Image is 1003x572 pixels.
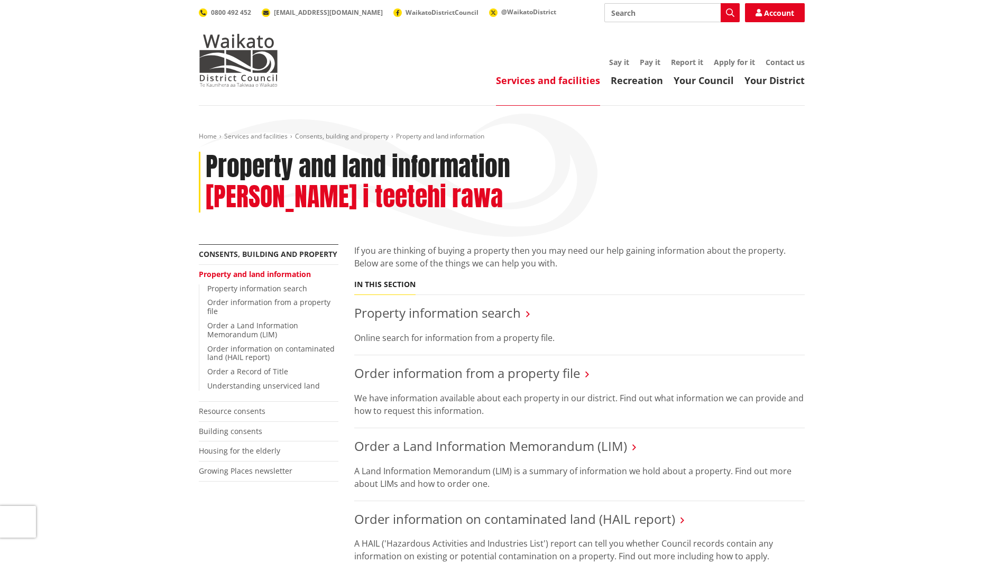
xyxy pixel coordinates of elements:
[354,331,805,344] p: Online search for information from a property file.
[224,132,288,141] a: Services and facilities
[674,74,734,87] a: Your Council
[199,426,262,436] a: Building consents
[207,320,298,339] a: Order a Land Information Memorandum (LIM)
[354,364,580,382] a: Order information from a property file
[489,7,556,16] a: @WaikatoDistrict
[611,74,663,87] a: Recreation
[354,280,416,289] h5: In this section
[207,366,288,376] a: Order a Record of Title
[207,344,335,363] a: Order information on contaminated land (HAIL report)
[609,57,629,67] a: Say it
[199,466,292,476] a: Growing Places newsletter
[396,132,484,141] span: Property and land information
[766,57,805,67] a: Contact us
[199,132,805,141] nav: breadcrumb
[354,465,805,490] p: A Land Information Memorandum (LIM) is a summary of information we hold about a property. Find ou...
[501,7,556,16] span: @WaikatoDistrict
[199,249,337,259] a: Consents, building and property
[714,57,755,67] a: Apply for it
[354,537,805,562] p: A HAIL ('Hazardous Activities and Industries List') report can tell you whether Council records c...
[199,34,278,87] img: Waikato District Council - Te Kaunihera aa Takiwaa o Waikato
[745,3,805,22] a: Account
[206,152,510,182] h1: Property and land information
[211,8,251,17] span: 0800 492 452
[199,406,265,416] a: Resource consents
[199,8,251,17] a: 0800 492 452
[604,3,740,22] input: Search input
[744,74,805,87] a: Your District
[354,244,805,270] p: If you are thinking of buying a property then you may need our help gaining information about the...
[354,437,627,455] a: Order a Land Information Memorandum (LIM)
[207,283,307,293] a: Property information search
[354,304,521,321] a: Property information search
[393,8,479,17] a: WaikatoDistrictCouncil
[199,446,280,456] a: Housing for the elderly
[406,8,479,17] span: WaikatoDistrictCouncil
[274,8,383,17] span: [EMAIL_ADDRESS][DOMAIN_NAME]
[199,269,311,279] a: Property and land information
[206,182,503,213] h2: [PERSON_NAME] i teetehi rawa
[295,132,389,141] a: Consents, building and property
[640,57,660,67] a: Pay it
[262,8,383,17] a: [EMAIL_ADDRESS][DOMAIN_NAME]
[207,297,330,316] a: Order information from a property file
[354,392,805,417] p: We have information available about each property in our district. Find out what information we c...
[496,74,600,87] a: Services and facilities
[199,132,217,141] a: Home
[354,510,675,528] a: Order information on contaminated land (HAIL report)
[207,381,320,391] a: Understanding unserviced land
[671,57,703,67] a: Report it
